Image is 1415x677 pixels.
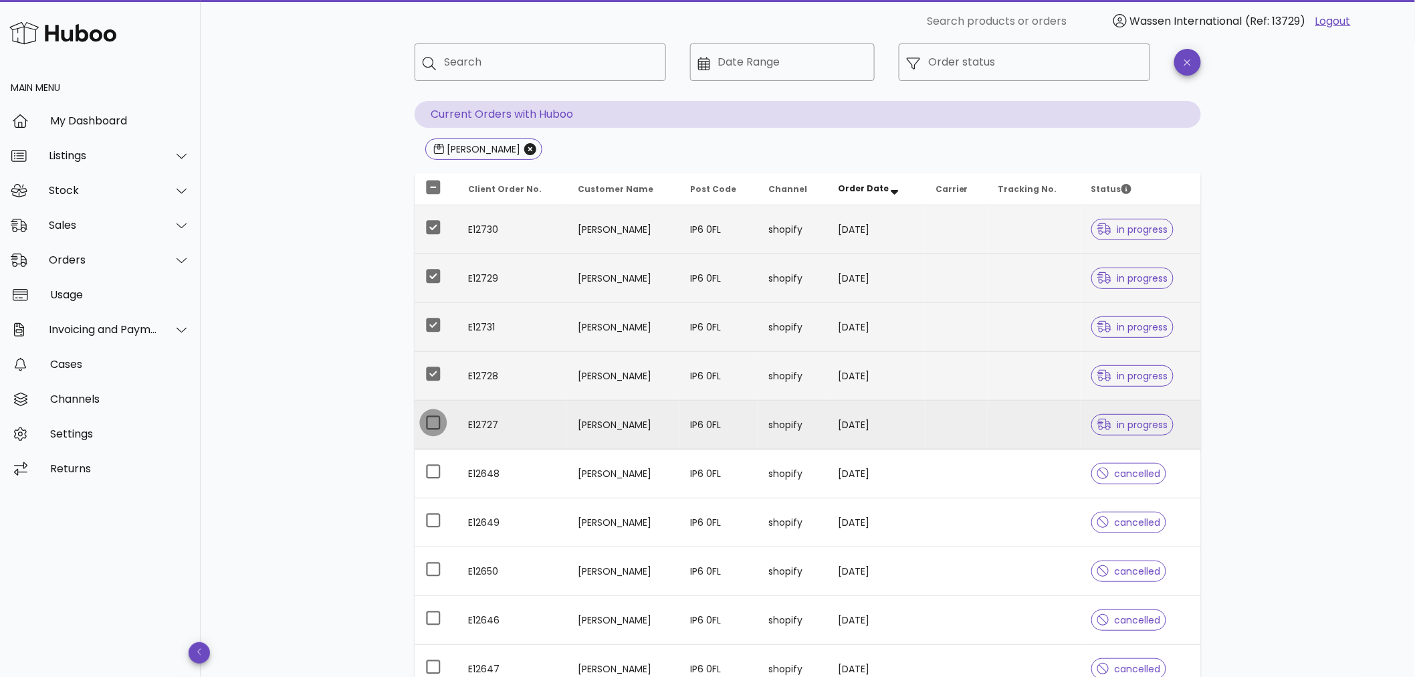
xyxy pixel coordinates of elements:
td: E12729 [457,254,567,303]
td: [PERSON_NAME] [567,498,679,547]
span: cancelled [1097,615,1161,625]
th: Channel [758,173,827,205]
span: Channel [768,183,807,195]
span: in progress [1097,420,1168,429]
div: Invoicing and Payments [49,323,158,336]
span: in progress [1097,225,1168,234]
div: [PERSON_NAME] [444,142,520,156]
td: shopify [758,401,827,450]
td: [PERSON_NAME] [567,254,679,303]
td: shopify [758,547,827,596]
span: Client Order No. [468,183,542,195]
div: Settings [50,427,190,440]
img: Huboo Logo [9,19,116,47]
div: Orders [49,254,158,266]
th: Client Order No. [457,173,567,205]
span: Wassen International [1130,13,1242,29]
td: [DATE] [827,596,925,645]
span: cancelled [1097,469,1161,478]
th: Tracking No. [988,173,1081,205]
div: Usage [50,288,190,301]
td: E12728 [457,352,567,401]
th: Carrier [925,173,988,205]
div: Listings [49,149,158,162]
td: [PERSON_NAME] [567,547,679,596]
td: shopify [758,254,827,303]
td: [DATE] [827,450,925,498]
td: [DATE] [827,547,925,596]
td: [PERSON_NAME] [567,205,679,254]
div: Stock [49,184,158,197]
td: E12730 [457,205,567,254]
td: shopify [758,352,827,401]
td: E12731 [457,303,567,352]
td: [DATE] [827,498,925,547]
td: IP6 0FL [679,450,758,498]
span: cancelled [1097,567,1161,576]
td: [DATE] [827,254,925,303]
th: Post Code [679,173,758,205]
td: [PERSON_NAME] [567,596,679,645]
td: IP6 0FL [679,303,758,352]
span: Order Date [838,183,889,194]
td: IP6 0FL [679,596,758,645]
td: [DATE] [827,205,925,254]
span: Tracking No. [998,183,1057,195]
div: Cases [50,358,190,371]
td: shopify [758,303,827,352]
span: Status [1091,183,1131,195]
td: E12649 [457,498,567,547]
a: Logout [1315,13,1351,29]
span: cancelled [1097,664,1161,674]
div: My Dashboard [50,114,190,127]
td: shopify [758,596,827,645]
button: Close [524,143,536,155]
td: shopify [758,450,827,498]
td: E12646 [457,596,567,645]
span: Carrier [936,183,968,195]
td: IP6 0FL [679,401,758,450]
td: E12727 [457,401,567,450]
td: [DATE] [827,401,925,450]
td: E12648 [457,450,567,498]
td: [DATE] [827,303,925,352]
span: cancelled [1097,518,1161,527]
th: Status [1081,173,1201,205]
span: Post Code [690,183,736,195]
td: [PERSON_NAME] [567,401,679,450]
th: Order Date: Sorted descending. Activate to remove sorting. [827,173,925,205]
td: [PERSON_NAME] [567,303,679,352]
td: IP6 0FL [679,547,758,596]
td: IP6 0FL [679,254,758,303]
td: [PERSON_NAME] [567,450,679,498]
div: Sales [49,219,158,231]
span: in progress [1097,322,1168,332]
td: [DATE] [827,352,925,401]
td: IP6 0FL [679,205,758,254]
span: (Ref: 13729) [1246,13,1306,29]
td: shopify [758,498,827,547]
td: shopify [758,205,827,254]
span: in progress [1097,371,1168,381]
p: Current Orders with Huboo [415,101,1201,128]
div: Returns [50,462,190,475]
div: Channels [50,393,190,405]
td: IP6 0FL [679,352,758,401]
td: [PERSON_NAME] [567,352,679,401]
span: in progress [1097,274,1168,283]
td: IP6 0FL [679,498,758,547]
th: Customer Name [567,173,679,205]
td: E12650 [457,547,567,596]
span: Customer Name [578,183,653,195]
